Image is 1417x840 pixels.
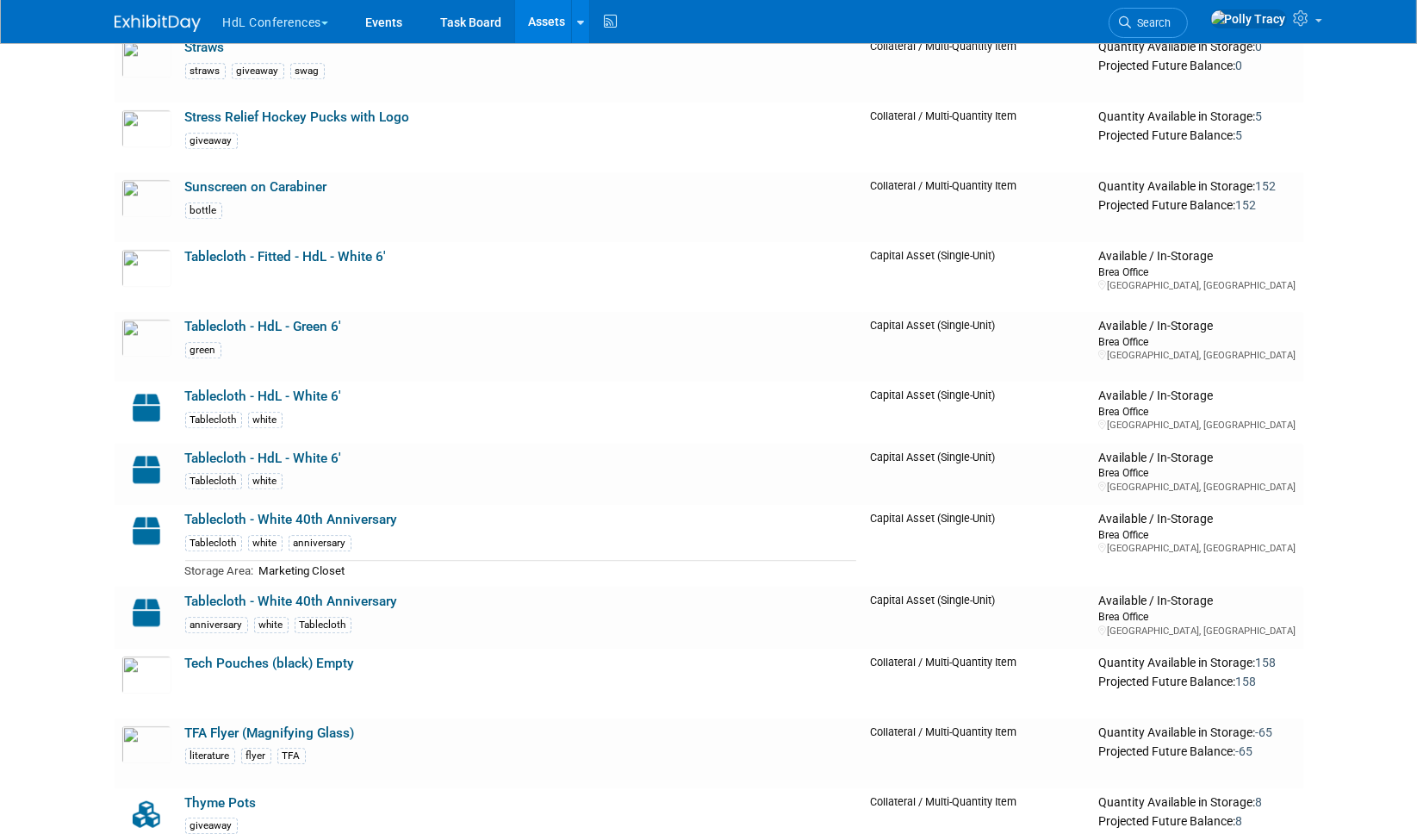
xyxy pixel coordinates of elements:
div: giveaway [185,818,238,834]
div: Tablecloth [185,473,242,489]
div: white [248,412,283,428]
td: Collateral / Multi-Quantity Item [863,103,1091,172]
div: Quantity Available in Storage: [1098,40,1296,55]
td: Capital Asset (Single-Unit) [863,505,1091,587]
div: white [254,617,289,633]
div: Brea Office [1098,527,1296,542]
div: Quantity Available in Storage: [1098,725,1296,741]
div: white [248,473,283,489]
a: Search [1109,8,1188,38]
div: Available / In-Storage [1098,389,1296,404]
a: Tablecloth - HdL - White 6' [185,451,342,466]
td: Capital Asset (Single-Unit) [863,444,1091,506]
div: white [248,535,283,551]
div: Quantity Available in Storage: [1098,795,1296,811]
span: -65 [1255,725,1272,739]
img: Capital-Asset-Icon-2.png [121,389,171,426]
div: Quantity Available in Storage: [1098,656,1296,671]
div: Tablecloth [185,412,242,428]
span: 5 [1235,128,1242,142]
span: 5 [1255,109,1262,123]
a: Tablecloth - White 40th Anniversary [185,594,398,609]
a: Tablecloth - White 40th Anniversary [185,512,398,527]
div: TFA [277,748,306,764]
div: Quantity Available in Storage: [1098,179,1296,195]
div: green [185,342,221,358]
div: Brea Office [1098,609,1296,624]
td: Collateral / Multi-Quantity Item [863,649,1091,719]
div: Available / In-Storage [1098,319,1296,334]
span: 152 [1235,198,1256,212]
span: 0 [1255,40,1262,53]
div: Projected Future Balance: [1098,741,1296,760]
img: Capital-Asset-Icon-2.png [121,512,171,550]
div: anniversary [289,535,351,551]
img: Polly Tracy [1210,9,1287,28]
div: bottle [185,202,222,219]
td: Collateral / Multi-Quantity Item [863,172,1091,242]
div: Projected Future Balance: [1098,671,1296,690]
a: Tech Pouches (black) Empty [185,656,355,671]
span: 158 [1235,675,1256,688]
div: Brea Office [1098,264,1296,279]
img: Capital-Asset-Icon-2.png [121,594,171,632]
span: 8 [1235,814,1242,828]
a: Tablecloth - HdL - White 6' [185,389,342,404]
div: Projected Future Balance: [1098,195,1296,214]
span: Search [1132,16,1172,29]
div: [GEOGRAPHIC_DATA], [GEOGRAPHIC_DATA] [1098,542,1296,555]
div: [GEOGRAPHIC_DATA], [GEOGRAPHIC_DATA] [1098,419,1296,432]
div: Projected Future Balance: [1098,811,1296,830]
a: Tablecloth - HdL - Green 6' [185,319,342,334]
div: Projected Future Balance: [1098,125,1296,144]
span: 8 [1255,795,1262,809]
div: Available / In-Storage [1098,512,1296,527]
span: Storage Area: [185,564,254,577]
div: Brea Office [1098,465,1296,480]
div: literature [185,748,235,764]
span: 0 [1235,59,1242,72]
div: Quantity Available in Storage: [1098,109,1296,125]
img: ExhibitDay [115,15,201,32]
a: Tablecloth - Fitted - HdL - White 6' [185,249,387,264]
div: straws [185,63,226,79]
a: Straws [185,40,225,55]
div: Projected Future Balance: [1098,55,1296,74]
div: Tablecloth [295,617,351,633]
div: [GEOGRAPHIC_DATA], [GEOGRAPHIC_DATA] [1098,481,1296,494]
div: [GEOGRAPHIC_DATA], [GEOGRAPHIC_DATA] [1098,279,1296,292]
img: Collateral-Icon-2.png [121,795,171,833]
td: Collateral / Multi-Quantity Item [863,719,1091,788]
td: Capital Asset (Single-Unit) [863,382,1091,444]
td: Capital Asset (Single-Unit) [863,242,1091,312]
div: Brea Office [1098,404,1296,419]
td: Marketing Closet [254,560,857,580]
a: TFA Flyer (Magnifying Glass) [185,725,355,741]
td: Capital Asset (Single-Unit) [863,312,1091,382]
td: Capital Asset (Single-Unit) [863,587,1091,649]
div: Available / In-Storage [1098,594,1296,609]
span: 152 [1255,179,1276,193]
div: giveaway [185,133,238,149]
div: anniversary [185,617,248,633]
div: [GEOGRAPHIC_DATA], [GEOGRAPHIC_DATA] [1098,625,1296,638]
a: Thyme Pots [185,795,257,811]
div: Available / In-Storage [1098,451,1296,466]
td: Collateral / Multi-Quantity Item [863,33,1091,103]
div: Available / In-Storage [1098,249,1296,264]
div: flyer [241,748,271,764]
a: Stress Relief Hockey Pucks with Logo [185,109,410,125]
div: swag [290,63,325,79]
span: -65 [1235,744,1252,758]
div: giveaway [232,63,284,79]
div: [GEOGRAPHIC_DATA], [GEOGRAPHIC_DATA] [1098,349,1296,362]
div: Brea Office [1098,334,1296,349]
a: Sunscreen on Carabiner [185,179,327,195]
span: 158 [1255,656,1276,669]
img: Capital-Asset-Icon-2.png [121,451,171,488]
div: Tablecloth [185,535,242,551]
